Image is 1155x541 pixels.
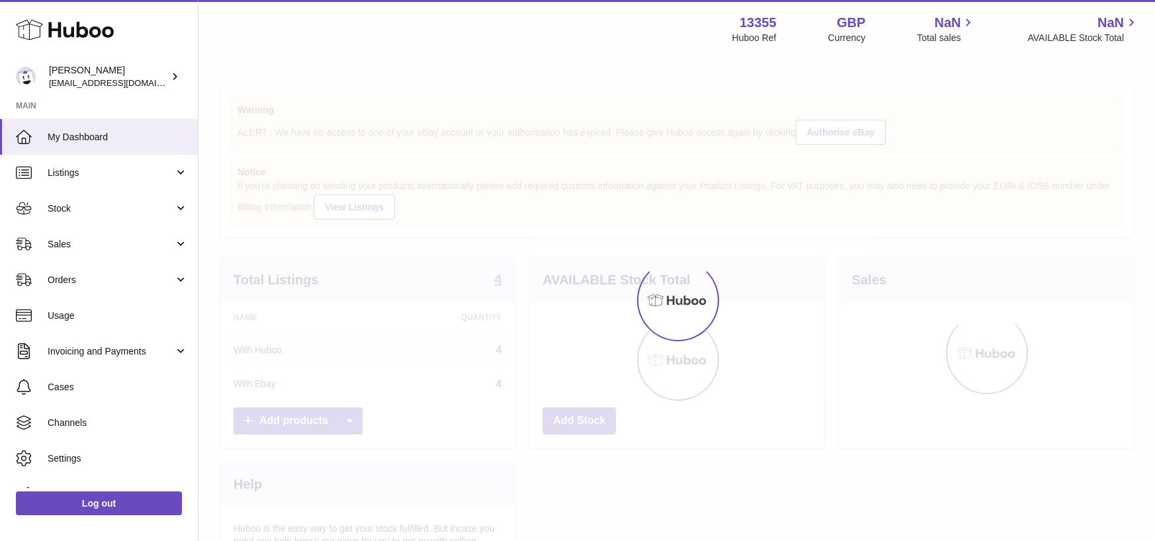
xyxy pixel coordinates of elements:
[48,417,188,429] span: Channels
[934,14,961,32] span: NaN
[917,14,976,44] a: NaN Total sales
[48,310,188,322] span: Usage
[16,67,36,87] img: internalAdmin-13355@internal.huboo.com
[1027,32,1139,44] span: AVAILABLE Stock Total
[732,32,777,44] div: Huboo Ref
[49,77,194,88] span: [EMAIL_ADDRESS][DOMAIN_NAME]
[49,64,168,89] div: [PERSON_NAME]
[16,491,182,515] a: Log out
[740,14,777,32] strong: 13355
[48,274,174,286] span: Orders
[48,202,174,215] span: Stock
[917,32,976,44] span: Total sales
[48,345,174,358] span: Invoicing and Payments
[1027,14,1139,44] a: NaN AVAILABLE Stock Total
[48,238,174,251] span: Sales
[48,381,188,394] span: Cases
[1097,14,1124,32] span: NaN
[48,488,188,501] span: Returns
[48,167,174,179] span: Listings
[48,452,188,465] span: Settings
[837,14,865,32] strong: GBP
[828,32,866,44] div: Currency
[48,131,188,144] span: My Dashboard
